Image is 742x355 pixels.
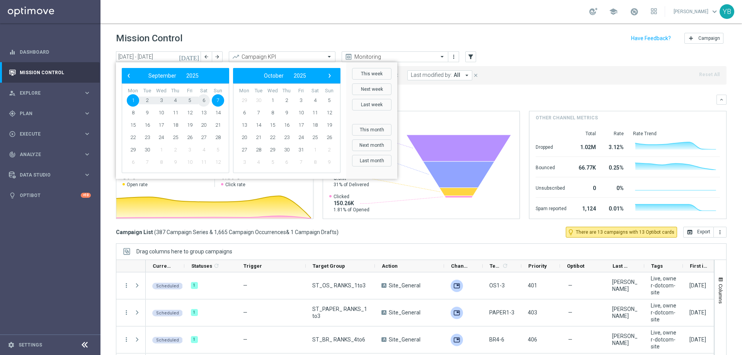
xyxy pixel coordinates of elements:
[169,94,182,107] span: 4
[186,73,199,79] span: 2025
[184,107,196,119] span: 12
[155,156,167,168] span: 8
[295,156,307,168] span: 7
[451,334,463,346] div: Adobe SFTP Prod
[313,263,345,269] span: Target Group
[243,263,262,269] span: Trigger
[309,131,321,144] span: 25
[116,229,339,236] h3: Campaign List
[197,144,210,156] span: 4
[295,107,307,119] span: 10
[281,156,293,168] span: 6
[323,119,335,131] span: 19
[322,88,336,94] th: weekday
[179,53,200,60] i: [DATE]
[716,95,727,105] button: keyboard_arrow_down
[9,90,91,96] button: person_search Explore keyboard_arrow_right
[266,119,279,131] span: 15
[83,130,91,138] i: keyboard_arrow_right
[9,172,83,178] div: Data Studio
[568,282,572,289] span: —
[238,119,250,131] span: 13
[687,229,693,235] i: open_in_browser
[184,156,196,168] span: 10
[252,131,265,144] span: 21
[334,200,369,207] span: 150.26K
[201,51,212,62] button: arrow_back
[576,181,596,194] div: 0
[528,263,547,269] span: Priority
[334,182,369,188] span: 31% of Delivered
[308,88,322,94] th: weekday
[152,309,183,316] colored-tag: Scheduled
[631,36,671,41] input: Have Feedback?
[337,229,339,236] span: )
[345,53,352,61] i: preview
[605,161,624,173] div: 0.25%
[342,51,448,62] ng-select: Monitoring
[212,51,223,62] button: arrow_forward
[323,144,335,156] span: 2
[325,71,335,81] span: ›
[152,336,183,343] colored-tag: Scheduled
[265,88,280,94] th: weekday
[309,94,321,107] span: 4
[294,73,306,79] span: 2025
[684,33,723,44] button: add Campaign
[501,262,508,270] span: Calculate column
[717,229,723,235] i: more_vert
[609,7,618,16] span: school
[9,192,91,199] button: lightbulb Optibot +10
[83,151,91,158] i: keyboard_arrow_right
[155,94,167,107] span: 3
[259,71,289,81] button: October
[698,36,720,41] span: Campaign
[323,131,335,144] span: 26
[126,88,140,94] th: weekday
[169,131,182,144] span: 25
[536,114,598,121] h4: Other channel metrics
[266,131,279,144] span: 22
[232,53,240,61] i: trending_up
[9,172,91,178] button: Data Studio keyboard_arrow_right
[451,280,463,292] div: Adobe SFTP Prod
[295,94,307,107] span: 3
[323,156,335,168] span: 9
[141,144,153,156] span: 30
[20,185,81,206] a: Optibot
[323,107,335,119] span: 12
[212,262,220,270] span: Calculate column
[229,51,335,62] ng-select: Campaign KPI
[309,156,321,168] span: 8
[116,326,146,353] div: Press SPACE to select this row.
[352,99,391,110] button: Last week
[9,90,83,97] div: Explore
[576,161,596,173] div: 66.77K
[567,229,574,236] i: lightbulb_outline
[184,144,196,156] span: 3
[212,94,224,107] span: 7
[633,131,720,137] div: Rate Trend
[252,94,265,107] span: 30
[237,88,252,94] th: weekday
[169,107,182,119] span: 11
[9,131,91,137] button: play_circle_outline Execute keyboard_arrow_right
[148,73,176,79] span: September
[156,229,286,236] span: 387 Campaign Series & 1,665 Campaign Occurrences
[536,161,567,173] div: Bounced
[528,309,537,316] span: 403
[451,263,470,269] span: Channel
[605,202,624,214] div: 0.01%
[710,7,719,16] span: keyboard_arrow_down
[197,94,210,107] span: 6
[9,131,16,138] i: play_circle_outline
[9,110,83,117] div: Plan
[489,309,514,316] span: PAPER1-3
[238,107,250,119] span: 6
[225,182,245,188] span: Click rate
[9,70,91,76] div: Mission Control
[184,94,196,107] span: 5
[309,119,321,131] span: 18
[451,307,463,319] img: Adobe SFTP Prod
